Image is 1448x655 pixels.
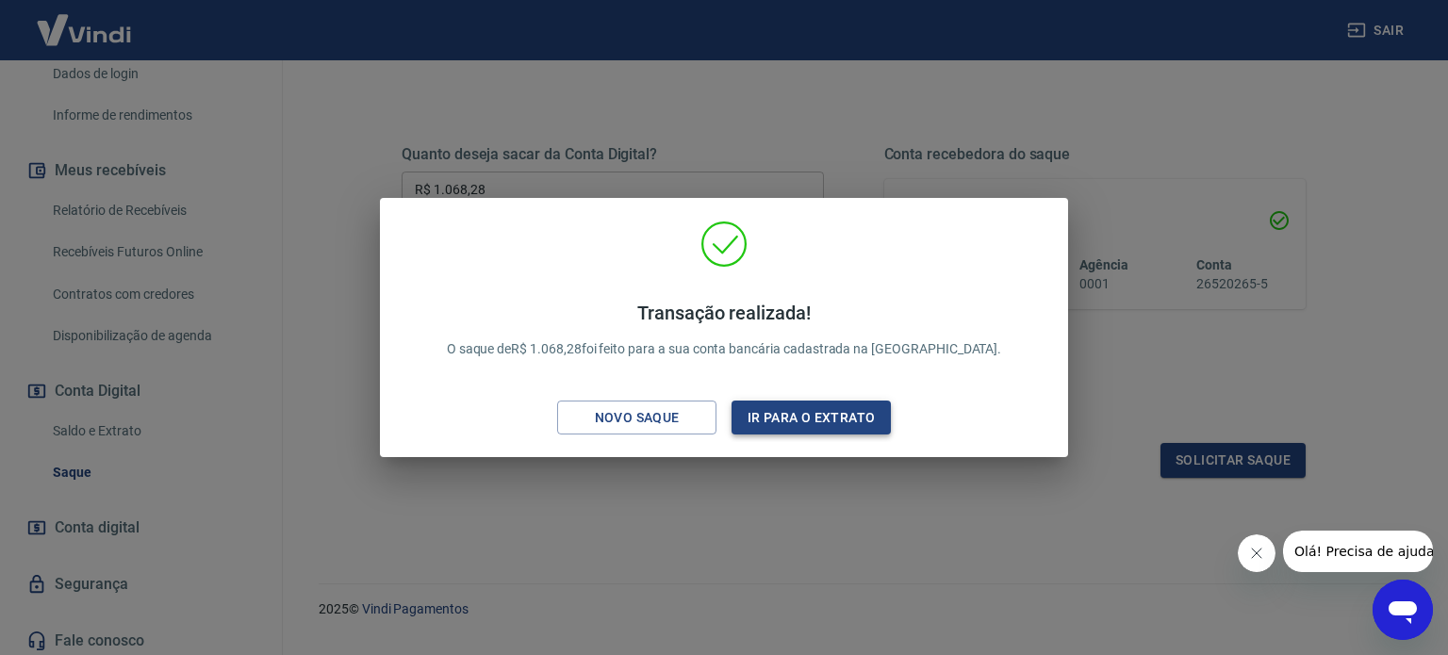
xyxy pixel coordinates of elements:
[572,406,702,430] div: Novo saque
[447,302,1002,324] h4: Transação realizada!
[447,302,1002,359] p: O saque de R$ 1.068,28 foi feito para a sua conta bancária cadastrada na [GEOGRAPHIC_DATA].
[11,13,158,28] span: Olá! Precisa de ajuda?
[732,401,891,435] button: Ir para o extrato
[557,401,716,435] button: Novo saque
[1373,580,1433,640] iframe: Botão para abrir a janela de mensagens
[1283,531,1433,572] iframe: Mensagem da empresa
[1238,534,1275,572] iframe: Fechar mensagem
